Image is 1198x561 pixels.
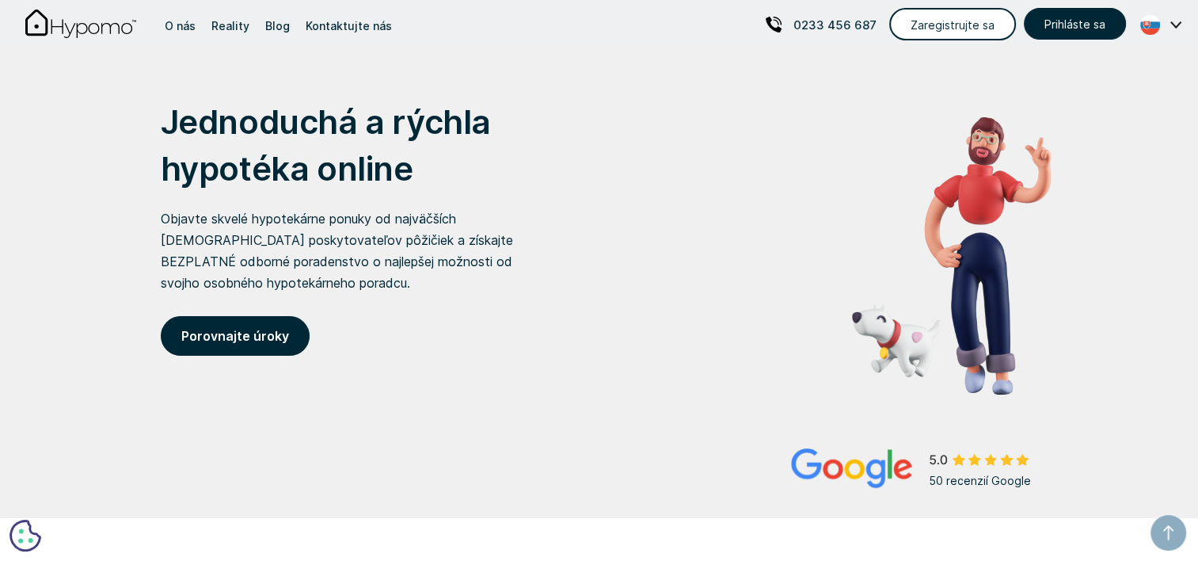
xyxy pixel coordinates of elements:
[793,14,877,36] p: 0233 456 687
[929,470,1051,491] div: 50 recenzií Google
[265,15,290,36] div: Blog
[211,15,249,36] div: Reality
[161,316,310,356] a: Porovnajte úroky
[10,520,41,551] button: Cookie Preferences
[306,15,392,36] div: Kontaktujte nás
[766,6,877,44] a: 0233 456 687
[1024,8,1126,40] a: Prihláste sa
[791,448,1051,491] a: 50 recenzií Google
[181,328,289,344] strong: Porovnajte úroky
[161,99,550,193] h1: Jednoduchá a rýchla hypotéka online
[165,15,196,36] div: O nás
[889,8,1016,40] a: Zaregistrujte sa
[161,208,550,294] p: Objavte skvelé hypotekárne ponuky od najväčších [DEMOGRAPHIC_DATA] poskytovateľov pôžičiek a získ...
